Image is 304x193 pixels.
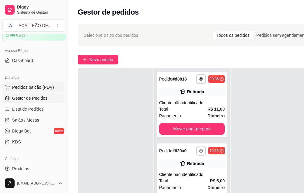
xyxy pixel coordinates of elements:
[17,5,63,10] span: Diggy
[159,100,225,106] div: Cliente não identificado
[210,77,219,81] div: 09:36
[172,77,187,81] strong: # d8818
[187,160,204,167] div: Retirada
[210,178,225,183] strong: R$ 5,00
[2,82,65,92] button: Pedidos balcão (PDV)
[78,55,118,64] button: Novo pedido
[12,139,21,145] span: KDS
[207,113,225,118] strong: Dinheiro
[187,89,204,95] div: Retirada
[12,84,54,90] span: Pedidos balcão (PDV)
[2,2,65,17] a: DiggySistema de Gestão
[78,7,139,17] h2: Gestor de pedidos
[12,166,29,172] span: Produtos
[159,184,181,191] span: Pagamento
[83,57,87,62] span: plus
[2,164,65,174] a: Produtos
[2,93,65,103] a: Gestor de Pedidos
[210,148,219,153] div: 10:13
[207,185,225,190] strong: Dinheiro
[159,171,225,177] div: Cliente não identificado
[159,106,168,112] span: Total
[8,22,14,29] span: A
[12,57,33,64] span: Dashboard
[19,22,52,29] div: AÇAÍ LEÃO DE ...
[2,176,65,191] button: [EMAIL_ADDRESS][DOMAIN_NAME]
[12,117,39,123] span: Salão / Mesas
[12,95,47,101] span: Gestor de Pedidos
[84,32,138,39] span: Selecione o tipo dos pedidos
[172,148,187,153] strong: # 620a0
[2,46,65,56] div: Acesso Rápido
[12,106,44,112] span: Lista de Pedidos
[159,123,225,135] button: Mover para preparo
[2,154,65,164] div: Catálogo
[10,33,25,38] article: até 01/11
[2,104,65,114] a: Lista de Pedidos
[159,112,181,119] span: Pagamento
[213,31,253,40] div: Todos os pedidos
[2,115,65,125] a: Salão / Mesas
[89,56,113,63] span: Novo pedido
[17,10,63,15] span: Sistema de Gestão
[2,137,65,147] a: KDS
[2,19,65,32] button: Select a team
[12,128,31,134] span: Diggy Bot
[159,77,172,81] span: Pedido
[159,148,172,153] span: Pedido
[17,181,56,186] span: [EMAIL_ADDRESS][DOMAIN_NAME]
[2,73,65,82] div: Dia a dia
[2,126,65,136] a: Diggy Botnovo
[207,107,225,112] strong: R$ 11,00
[2,56,65,65] a: Dashboard
[159,177,168,184] span: Total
